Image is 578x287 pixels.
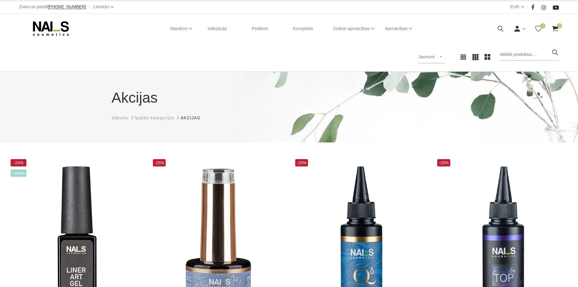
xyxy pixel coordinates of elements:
a: Latviešu [93,3,109,10]
span: 0 [540,23,545,28]
a: Apmācības [385,16,407,41]
span: -25% [295,159,308,166]
span: -24% [11,159,26,166]
span: Īpašās kategorijas [135,115,174,120]
a: EUR [510,3,519,10]
input: Meklēt produktus ... [500,49,559,61]
a: Īpašās kategorijas [135,115,174,121]
a: Online apmācības [333,16,370,41]
a: 0 [535,25,542,32]
div: Zvani un pasūti [19,3,86,11]
a: Pedikīrs [247,14,273,43]
span: -25% [153,159,166,166]
a: [PHONE_NUMBER] [48,5,86,9]
a: 0 [551,25,559,32]
h1: Akcijas [112,87,467,109]
span: Sākums [112,115,129,120]
a: Komplekti [288,14,318,43]
span: Jaunumi [418,54,434,59]
span: | [527,3,528,11]
span: [PHONE_NUMBER] [48,4,86,9]
span: -25% [437,159,450,166]
a: Manikīrs [171,16,188,41]
span: | [89,3,90,11]
span: 0 [557,23,562,28]
a: Vaksācija [203,14,232,43]
a: Sākums [112,115,129,121]
li: Akcijas [181,115,206,121]
span: +Video [11,169,26,177]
